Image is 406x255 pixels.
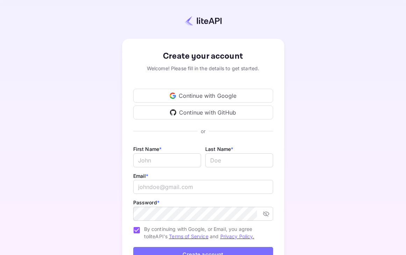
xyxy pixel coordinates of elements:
[144,225,268,240] span: By continuing with Google, or Email, you agree to liteAPI's and
[133,199,159,205] label: Password
[133,89,273,103] div: Continue with Google
[185,16,222,26] img: liteapi
[220,233,254,239] a: Privacy Policy.
[169,233,208,239] a: Terms of Service
[133,65,273,72] div: Welcome! Please fill in the details to get started.
[133,50,273,63] div: Create your account
[205,146,234,152] label: Last Name
[133,180,273,194] input: johndoe@gmail.com
[133,173,149,179] label: Email
[260,207,272,220] button: toggle password visibility
[133,153,201,167] input: John
[133,105,273,119] div: Continue with GitHub
[205,153,273,167] input: Doe
[133,146,162,152] label: First Name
